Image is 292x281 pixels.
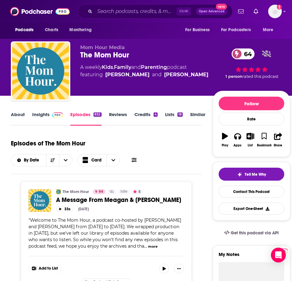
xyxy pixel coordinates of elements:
[70,111,101,126] a: Episodes832
[56,196,184,204] a: A Message From Meagan & [PERSON_NAME]
[233,144,242,147] div: Apps
[219,203,284,215] button: Export One-Sheet
[190,111,205,126] a: Similar
[102,64,113,70] a: Kids
[174,264,184,274] button: Show More Button
[12,43,69,99] img: The Mom Hour
[165,111,183,126] a: Lists18
[213,44,290,83] div: 64 1 personrated this podcast
[257,129,272,151] button: Bookmark
[219,225,284,241] a: Get this podcast via API
[245,172,266,177] span: Tell Me Why
[152,71,162,78] span: and
[113,64,114,70] span: ,
[32,111,63,126] a: InsightsPodchaser Pro
[134,111,158,126] a: Credits4
[78,207,89,211] div: [DATE]
[154,112,158,117] div: 4
[219,129,231,151] button: Play
[11,154,72,166] h2: Choose List sort
[29,264,61,274] button: Show More Button
[69,26,91,34] span: Monitoring
[93,189,106,194] a: 64
[95,6,177,16] input: Search podcasts, credits, & more...
[80,71,208,78] span: featuring
[216,4,227,10] span: New
[77,154,120,166] button: Choose View
[219,186,284,198] a: Contact This Podcast
[11,140,85,147] h1: Episodes of The Mom Hour
[219,113,284,125] div: Rate
[141,64,167,70] a: Parenting
[268,5,282,18] span: Logged in as ILATeam
[46,154,59,166] button: Sort Direction
[144,243,147,249] span: ...
[271,248,286,262] div: Open Intercom Messenger
[231,230,279,236] span: Get this podcast via API
[94,112,101,117] div: 832
[164,71,208,78] a: Sarah Powers
[56,206,73,212] button: 33s
[277,5,282,10] svg: Add a profile image
[11,111,25,126] a: About
[114,64,131,70] a: Family
[259,24,281,36] button: open menu
[52,112,63,117] img: Podchaser Pro
[39,266,58,271] span: Add to List
[263,26,273,34] span: More
[65,24,99,36] button: open menu
[222,144,228,147] div: Play
[272,129,285,151] button: Share
[120,189,128,195] span: Idle
[217,24,260,36] button: open menu
[131,64,141,70] span: and
[105,71,150,78] a: Meagan Francis
[219,251,284,262] label: My Notes
[109,111,127,126] a: Reviews
[28,189,51,212] img: A Message From Meagan & Sarah
[221,26,251,34] span: For Podcasters
[78,4,233,19] div: Search podcasts, credits, & more...
[181,24,217,36] button: open menu
[238,48,255,59] span: 64
[80,64,208,78] div: A weekly podcast
[80,44,125,50] span: Mom Hour Media
[225,74,242,79] span: 1 person
[196,8,227,15] button: Open AdvancedNew
[56,189,61,194] img: The Mom Hour
[56,196,181,204] span: A Message From Meagan & [PERSON_NAME]
[148,244,158,249] button: more
[199,10,224,13] span: Open Advanced
[274,144,282,147] div: Share
[251,6,261,17] a: Show notifications dropdown
[232,48,255,59] a: 64
[236,6,246,17] a: Show notifications dropdown
[63,189,89,194] a: The Mom Hour
[231,129,244,151] button: Apps
[28,217,181,249] span: "
[268,5,282,18] img: User Profile
[131,189,142,194] button: 5
[268,5,282,18] button: Show profile menu
[177,112,183,117] div: 18
[59,154,72,166] button: open menu
[41,24,62,36] a: Charts
[11,24,41,36] button: open menu
[257,144,272,147] div: Bookmark
[10,6,70,17] img: Podchaser - Follow, Share and Rate Podcasts
[248,144,253,147] div: List
[219,168,284,181] button: tell me why sparkleTell Me Why
[91,158,102,162] span: Card
[11,158,46,162] button: open menu
[219,97,284,110] button: Follow
[118,189,130,194] a: Idle
[99,189,103,195] span: 64
[242,74,278,79] span: rated this podcast
[177,7,191,15] span: Ctrl K
[15,26,33,34] span: Podcasts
